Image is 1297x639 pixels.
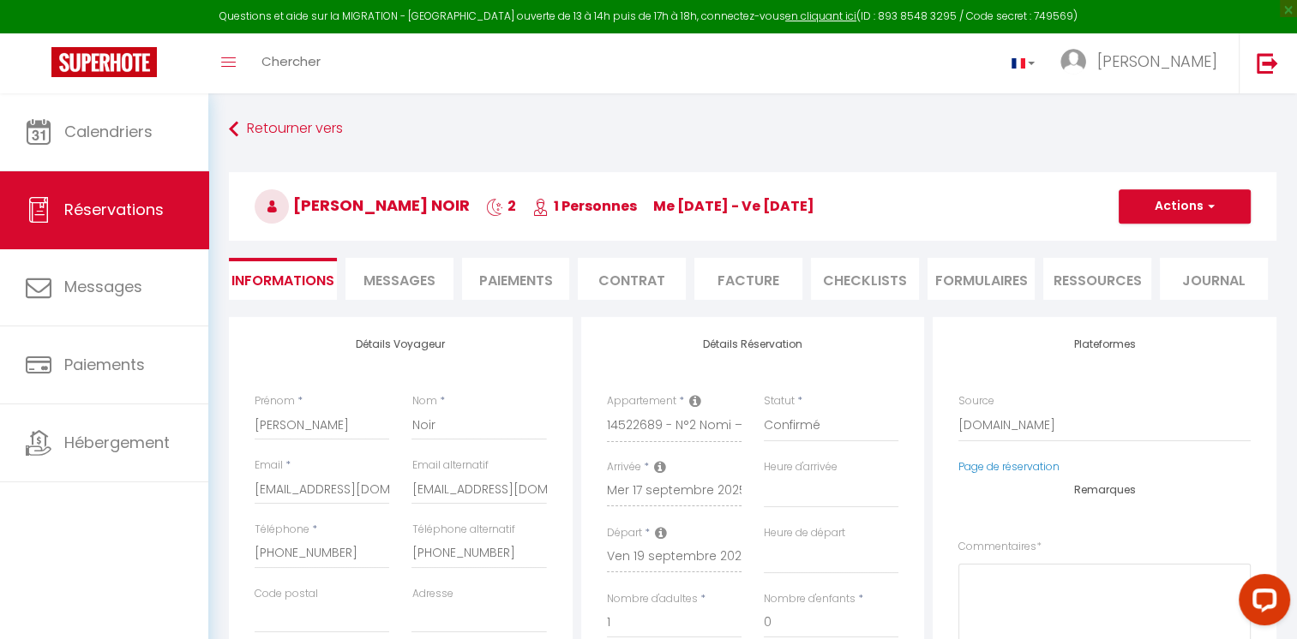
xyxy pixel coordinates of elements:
[411,522,514,538] label: Téléphone alternatif
[653,196,814,216] span: me [DATE] - ve [DATE]
[229,114,1276,145] a: Retourner vers
[928,258,1036,300] li: FORMULAIRES
[255,393,295,409] label: Prénom
[1119,189,1251,224] button: Actions
[229,258,337,300] li: Informations
[607,459,641,475] label: Arrivée
[64,121,153,142] span: Calendriers
[607,591,698,607] label: Nombre d'adultes
[64,354,145,375] span: Paiements
[958,484,1251,496] h4: Remarques
[1097,51,1217,72] span: [PERSON_NAME]
[462,258,570,300] li: Paiements
[694,258,802,300] li: Facture
[261,52,321,70] span: Chercher
[764,525,845,541] label: Heure de départ
[411,457,488,474] label: Email alternatif
[785,9,856,23] a: en cliquant ici
[64,432,170,453] span: Hébergement
[411,393,436,409] label: Nom
[51,47,157,77] img: Super Booking
[764,591,856,607] label: Nombre d'enfants
[255,194,470,216] span: [PERSON_NAME] Noir
[607,525,642,541] label: Départ
[255,457,283,474] label: Email
[764,459,838,475] label: Heure d'arrivée
[607,393,676,409] label: Appartement
[578,258,686,300] li: Contrat
[255,586,318,602] label: Code postal
[1225,567,1297,639] iframe: LiveChat chat widget
[1257,52,1278,74] img: logout
[764,393,795,409] label: Statut
[64,199,164,220] span: Réservations
[255,522,309,538] label: Téléphone
[607,338,899,350] h4: Détails Réservation
[532,196,637,216] span: 1 Personnes
[1160,258,1268,300] li: Journal
[411,586,453,602] label: Adresse
[958,338,1251,350] h4: Plateformes
[1060,49,1086,75] img: ...
[811,258,919,300] li: CHECKLISTS
[64,276,142,297] span: Messages
[1048,33,1239,93] a: ... [PERSON_NAME]
[363,271,435,290] span: Messages
[958,393,994,409] label: Source
[249,33,333,93] a: Chercher
[958,539,1042,555] label: Commentaires
[486,196,516,216] span: 2
[958,459,1060,474] a: Page de réservation
[255,338,547,350] h4: Détails Voyageur
[1043,258,1151,300] li: Ressources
